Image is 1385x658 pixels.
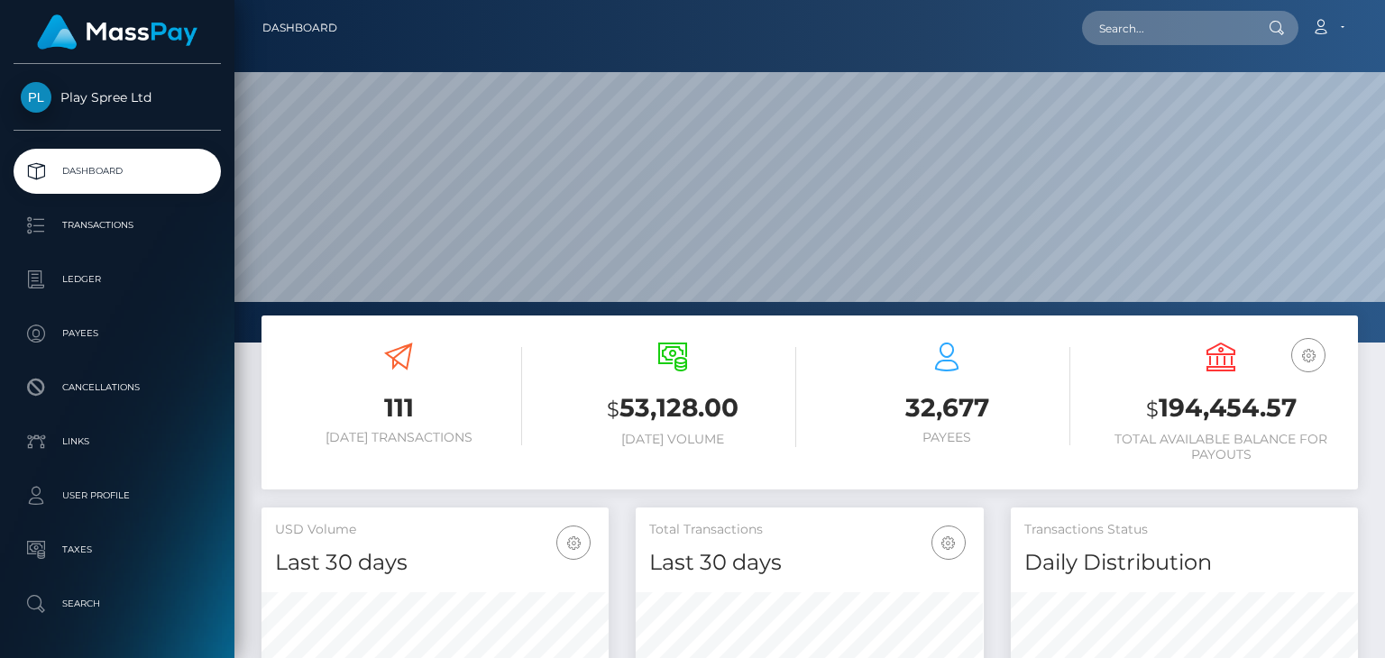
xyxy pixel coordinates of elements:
[275,430,522,445] h6: [DATE] Transactions
[14,257,221,302] a: Ledger
[649,547,969,579] h4: Last 30 days
[549,390,796,427] h3: 53,128.00
[1024,521,1344,539] h5: Transactions Status
[275,547,595,579] h4: Last 30 days
[14,149,221,194] a: Dashboard
[275,390,522,425] h3: 111
[1082,11,1252,45] input: Search...
[14,203,221,248] a: Transactions
[275,521,595,539] h5: USD Volume
[21,266,214,293] p: Ledger
[1146,397,1159,422] small: $
[21,320,214,347] p: Payees
[21,536,214,563] p: Taxes
[549,432,796,447] h6: [DATE] Volume
[21,374,214,401] p: Cancellations
[14,473,221,518] a: User Profile
[14,89,221,105] span: Play Spree Ltd
[649,521,969,539] h5: Total Transactions
[14,419,221,464] a: Links
[21,428,214,455] p: Links
[21,212,214,239] p: Transactions
[607,397,619,422] small: $
[21,158,214,185] p: Dashboard
[1024,547,1344,579] h4: Daily Distribution
[37,14,197,50] img: MassPay Logo
[21,82,51,113] img: Play Spree Ltd
[14,311,221,356] a: Payees
[14,581,221,626] a: Search
[1097,390,1344,427] h3: 194,454.57
[262,9,337,47] a: Dashboard
[823,390,1070,425] h3: 32,677
[21,482,214,509] p: User Profile
[823,430,1070,445] h6: Payees
[14,365,221,410] a: Cancellations
[21,590,214,617] p: Search
[14,527,221,572] a: Taxes
[1097,432,1344,462] h6: Total Available Balance for Payouts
